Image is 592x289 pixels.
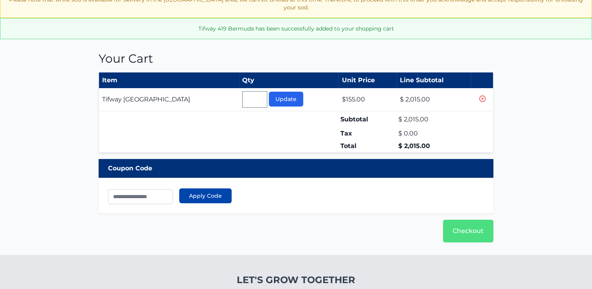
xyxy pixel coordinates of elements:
span: Apply Code [189,192,222,200]
td: $ 2,015.00 [397,111,471,128]
td: Tax [338,127,396,140]
th: Line Subtotal [397,72,471,89]
a: Checkout [443,220,493,242]
h4: Let's Grow Together [195,274,397,286]
td: Tifway [GEOGRAPHIC_DATA] [99,88,239,111]
td: $ 0.00 [397,127,471,140]
th: Unit Price [338,72,396,89]
th: Qty [239,72,339,89]
button: Apply Code [179,188,232,203]
td: $ 2,015.00 [397,140,471,153]
p: Tifway 419 Bermuda has been successfully added to your shopping cart [7,25,585,33]
button: Update [269,92,303,107]
td: Total [338,140,396,153]
th: Item [99,72,239,89]
td: $ 2,015.00 [397,88,471,111]
div: Coupon Code [99,159,493,178]
td: Subtotal [338,111,396,128]
td: $155.00 [338,88,396,111]
h1: Your Cart [99,52,493,66]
